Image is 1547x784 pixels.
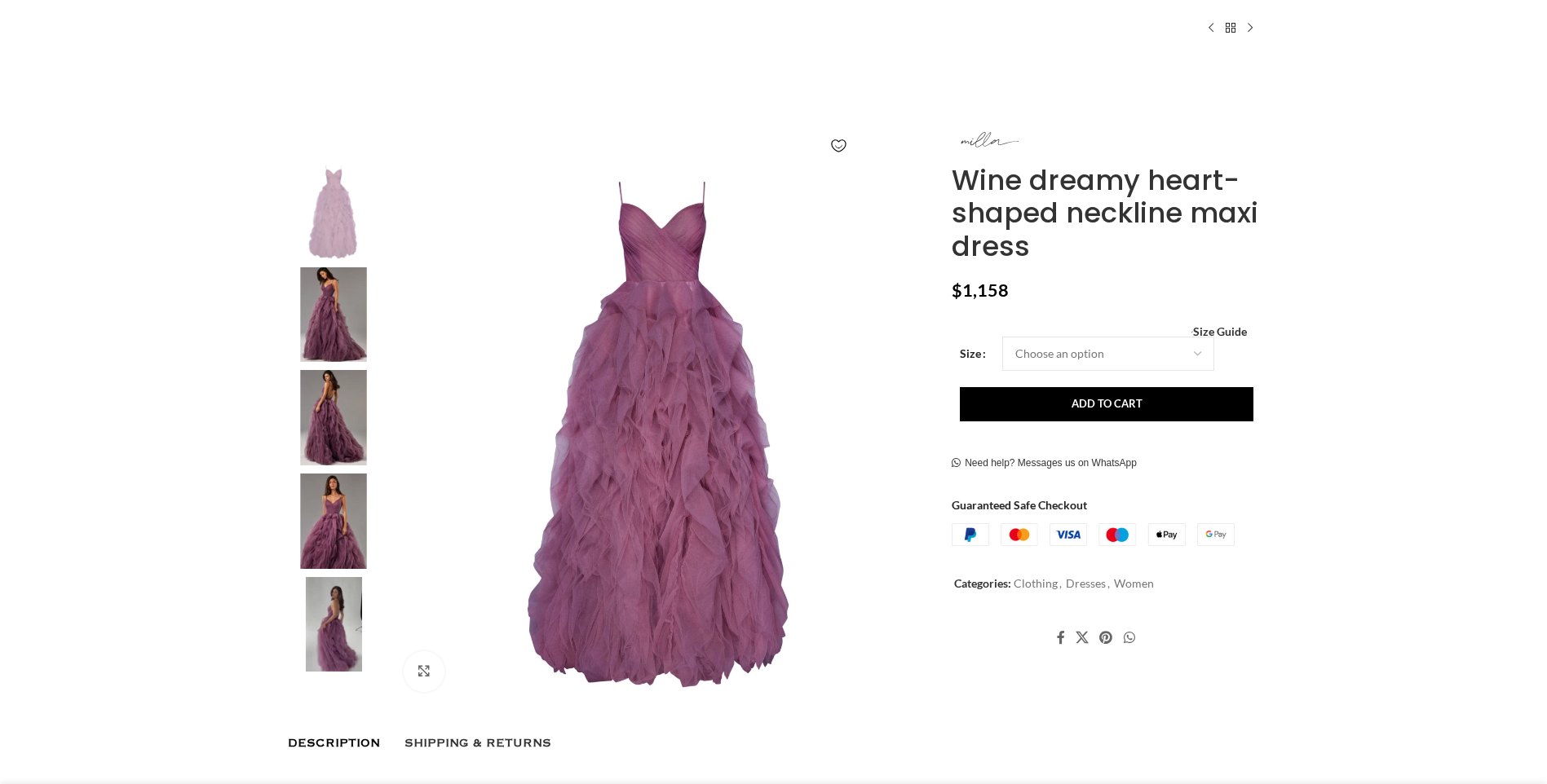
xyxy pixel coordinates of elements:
[284,370,383,465] img: Milla gowns
[391,164,932,704] img: Milla Wine dreamy heart-shaped neckline maxi dress
[284,267,383,363] img: Milla dresses
[1014,575,1058,589] a: Clothing
[952,522,1235,545] img: guaranteed-safe-checkout-bordered.j
[1118,625,1140,650] a: WhatsApp social link
[960,345,986,363] label: Size
[284,473,383,569] img: Milla gown
[1094,625,1118,650] a: Pinterest social link
[404,737,551,750] span: Shipping & Returns
[1071,625,1094,650] a: X social link
[952,457,1137,470] a: Need help? Messages us on WhatsApp
[1114,575,1154,589] a: Women
[1201,18,1221,37] a: Previous product
[1240,18,1260,37] a: Next product
[288,737,380,750] span: Description
[954,575,1011,589] span: Categories:
[952,498,1087,512] strong: Guaranteed Safe Checkout
[952,280,962,301] span: $
[952,280,1009,301] bdi: 1,158
[952,163,1259,262] h1: Wine dreamy heart-shaped neckline maxi dress
[1059,574,1062,592] span: ,
[1107,574,1110,592] span: ,
[952,122,1025,155] img: Milla
[960,387,1253,421] button: Add to cart
[1066,575,1106,589] a: Dresses
[1051,625,1070,650] a: Facebook social link
[284,164,383,259] img: Milla dress
[284,577,383,672] img: Milla clothing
